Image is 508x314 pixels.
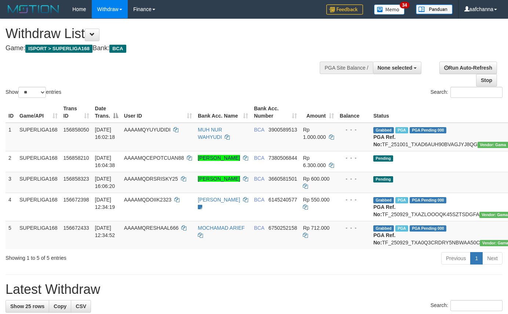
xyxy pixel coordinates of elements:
span: ISPORT > SUPERLIGA168 [25,45,92,53]
span: BCA [254,127,264,133]
span: Copy 3660581501 to clipboard [269,176,297,182]
span: Rp 6.300.000 [303,155,326,168]
a: Stop [476,74,497,86]
span: PGA Pending [410,127,446,133]
div: - - - [340,126,368,133]
h1: Withdraw List [6,26,331,41]
span: Marked by aafsoycanthlai [395,197,408,203]
b: PGA Ref. No: [373,204,395,217]
th: ID [6,102,17,123]
a: Show 25 rows [6,300,49,313]
span: BCA [254,197,264,203]
span: 156858210 [63,155,89,161]
td: SUPERLIGA168 [17,172,61,193]
span: Copy 7380506844 to clipboard [269,155,297,161]
span: Grabbed [373,127,394,133]
th: Game/API: activate to sort column ascending [17,102,61,123]
a: [PERSON_NAME] [198,197,240,203]
th: Bank Acc. Name: activate to sort column ascending [195,102,251,123]
td: 1 [6,123,17,151]
label: Show entries [6,87,61,98]
img: panduan.png [416,4,453,14]
span: Rp 600.000 [303,176,329,182]
input: Search: [450,87,502,98]
img: MOTION_logo.png [6,4,61,15]
label: Search: [431,300,502,311]
div: - - - [340,196,368,203]
td: SUPERLIGA168 [17,221,61,249]
th: Date Trans.: activate to sort column descending [92,102,121,123]
td: 2 [6,151,17,172]
span: AAAAMQDOIIK2323 [124,197,171,203]
label: Search: [431,87,502,98]
span: [DATE] 12:34:52 [95,225,115,238]
span: Show 25 rows [10,303,44,309]
span: 34 [400,2,410,8]
span: Copy 3900589513 to clipboard [269,127,297,133]
span: AAAAMQYUYUDIDI [124,127,171,133]
th: User ID: activate to sort column ascending [121,102,195,123]
a: Previous [441,252,471,265]
span: [DATE] 16:06:20 [95,176,115,189]
th: Bank Acc. Number: activate to sort column ascending [251,102,300,123]
span: Rp 550.000 [303,197,329,203]
span: 156858323 [63,176,89,182]
td: 5 [6,221,17,249]
span: Pending [373,176,393,182]
div: - - - [340,154,368,162]
div: PGA Site Balance / [320,62,373,74]
td: SUPERLIGA168 [17,193,61,221]
span: CSV [76,303,86,309]
span: PGA Pending [410,197,446,203]
th: Balance [337,102,371,123]
b: PGA Ref. No: [373,232,395,245]
td: SUPERLIGA168 [17,123,61,151]
input: Search: [450,300,502,311]
span: 156858050 [63,127,89,133]
span: Rp 712.000 [303,225,329,231]
span: PGA Pending [410,225,446,232]
span: 156672398 [63,197,89,203]
select: Showentries [18,87,46,98]
span: Copy 6145240577 to clipboard [269,197,297,203]
span: BCA [254,155,264,161]
a: CSV [71,300,91,313]
span: None selected [378,65,413,71]
span: Marked by aafsoycanthlai [395,225,408,232]
button: None selected [373,62,422,74]
span: Grabbed [373,197,394,203]
a: [PERSON_NAME] [198,155,240,161]
div: Showing 1 to 5 of 5 entries [6,251,206,262]
a: Next [482,252,502,265]
td: 4 [6,193,17,221]
td: SUPERLIGA168 [17,151,61,172]
span: [DATE] 16:02:18 [95,127,115,140]
span: BCA [254,225,264,231]
a: MUH NUR WAHYUDI [198,127,222,140]
span: [DATE] 12:34:19 [95,197,115,210]
span: BCA [109,45,126,53]
a: 1 [470,252,483,265]
img: Feedback.jpg [326,4,363,15]
b: PGA Ref. No: [373,134,395,147]
span: AAAAMQDRSRISKY25 [124,176,178,182]
div: - - - [340,175,368,182]
span: Pending [373,155,393,162]
h1: Latest Withdraw [6,282,502,297]
a: Copy [49,300,71,313]
a: MOCHAMAD ARIEF [198,225,245,231]
span: AAAAMQRESHAAL666 [124,225,179,231]
span: Rp 1.000.000 [303,127,326,140]
span: Marked by aafsoycanthlai [395,127,408,133]
span: Copy [54,303,66,309]
span: Grabbed [373,225,394,232]
th: Amount: activate to sort column ascending [300,102,337,123]
span: AAAAMQCEPOTCUAN88 [124,155,184,161]
span: 156672433 [63,225,89,231]
h4: Game: Bank: [6,45,331,52]
th: Trans ID: activate to sort column ascending [61,102,92,123]
span: BCA [254,176,264,182]
img: Button%20Memo.svg [374,4,405,15]
div: - - - [340,224,368,232]
td: 3 [6,172,17,193]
